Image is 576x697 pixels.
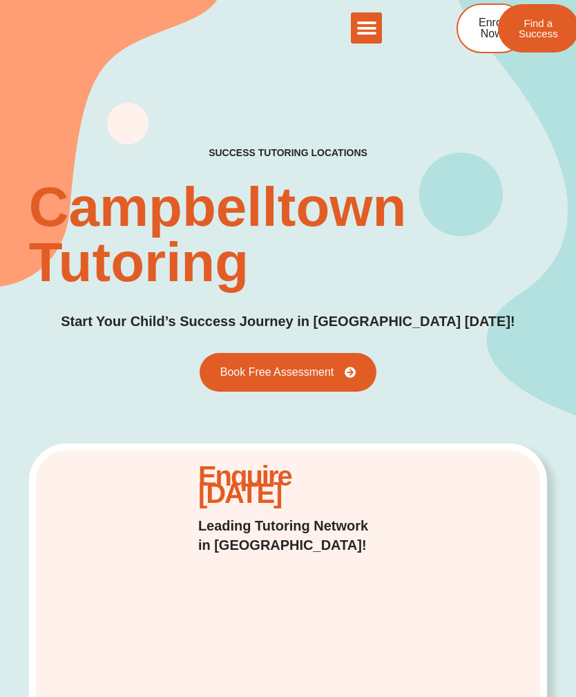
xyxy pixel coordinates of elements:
[198,516,378,555] p: Leading Tutoring Network in [GEOGRAPHIC_DATA]!
[479,17,504,39] span: Enrol Now
[200,353,377,392] a: Book Free Assessment
[209,146,367,159] h2: success tutoring locations
[61,311,515,332] p: Start Your Child’s Success Journey in [GEOGRAPHIC_DATA] [DATE]!
[457,3,526,53] a: Enrol Now
[198,468,378,502] h2: Enquire [DATE]
[29,180,548,290] h1: Campbelltown Tutoring
[519,18,558,39] span: Find a Success
[220,367,334,378] span: Book Free Assessment
[351,12,382,44] div: Menu Toggle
